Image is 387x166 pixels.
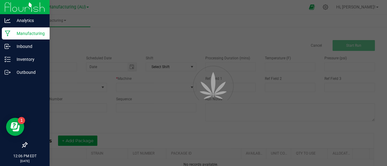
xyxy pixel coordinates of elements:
iframe: Resource center unread badge [18,117,25,124]
inline-svg: Inventory [5,56,11,62]
p: Analytics [11,17,47,24]
p: Outbound [11,69,47,76]
iframe: Resource center [6,118,24,136]
p: [DATE] [3,159,47,163]
p: Manufacturing [11,30,47,37]
inline-svg: Outbound [5,69,11,75]
inline-svg: Analytics [5,17,11,23]
p: 12:06 PM EDT [3,153,47,159]
p: Inbound [11,43,47,50]
inline-svg: Manufacturing [5,30,11,36]
p: Inventory [11,56,47,63]
inline-svg: Inbound [5,43,11,49]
